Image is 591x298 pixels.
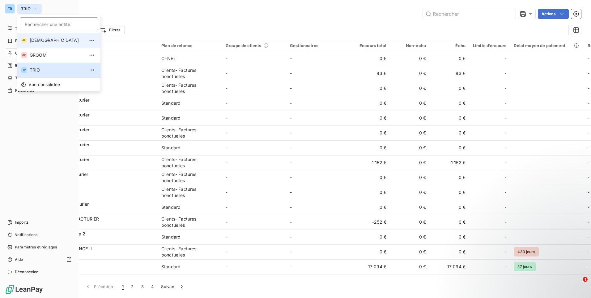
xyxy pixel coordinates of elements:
span: Aide [15,257,23,262]
div: Plan de relance [161,43,218,48]
span: - [588,190,589,195]
span: - [588,234,589,239]
td: 0 € [390,96,430,111]
td: 0 € [351,140,390,155]
span: - [588,71,589,76]
div: GR [21,52,27,58]
span: - [290,160,292,165]
iframe: Intercom notifications message [467,238,591,281]
div: Standard [161,145,181,151]
span: - [226,175,227,180]
span: - [588,100,589,106]
span: - [504,130,506,136]
span: - [290,130,292,135]
span: 1 [583,277,588,282]
td: 0 € [390,274,430,289]
span: - [504,189,506,195]
span: - [504,115,506,121]
span: - [290,145,292,150]
td: 0 € [351,230,390,244]
div: TR [21,67,27,73]
span: TPA00738A [43,192,154,199]
td: 0 € [390,155,430,170]
span: TPA02902A [43,163,154,169]
td: 0 € [430,274,469,289]
div: Clients- Factures ponctuelles [161,156,218,169]
span: - [504,100,506,106]
span: - [226,160,227,165]
span: - [588,204,589,210]
input: Rechercher [423,9,516,19]
span: TR02747A [43,237,154,243]
td: 0 € [351,244,390,259]
span: Paramètres et réglages [15,244,57,250]
span: Clients [15,50,28,56]
td: 0 € [390,111,430,125]
span: TRIO [30,67,84,73]
span: - [290,264,292,269]
div: Échu [433,43,466,48]
td: 0 € [430,140,469,155]
span: - [504,70,506,77]
td: 17 094 € [430,259,469,274]
div: Clients- Factures ponctuelles [161,67,218,80]
button: Précédent [81,280,118,293]
td: 83 € [430,66,469,81]
td: 1 152 € [430,155,469,170]
div: Limite d’encours [473,43,506,48]
div: Clients- Factures ponctuelles [161,171,218,184]
span: Vue consolidée [28,81,60,88]
td: 0 € [430,185,469,200]
td: 0 € [430,200,469,215]
td: -252 € [351,215,390,230]
span: - [504,145,506,151]
td: 0 € [351,81,390,96]
span: Notifications [15,232,37,238]
span: TR00676B [43,207,154,213]
span: TPA00676B [43,222,154,228]
span: - [226,190,227,195]
span: TPA00713A [43,177,154,184]
button: Filtrer [96,25,124,35]
td: 0 € [390,125,430,140]
span: TRIO [21,6,31,11]
span: - [290,219,292,225]
span: - [588,160,589,165]
td: 0 € [390,244,430,259]
span: Relances [15,63,31,68]
span: - [226,71,227,76]
div: Gestionnaires [290,43,347,48]
span: 1 [122,283,124,290]
span: - [226,234,227,239]
td: 0 € [430,51,469,66]
span: TR00676F [43,118,154,124]
span: Imports [15,220,28,225]
td: 0 € [351,170,390,185]
td: 0 € [390,51,430,66]
span: - [226,130,227,135]
td: 0 € [430,111,469,125]
div: Clients- Factures ponctuelles [161,82,218,94]
span: - [588,85,589,91]
span: - [588,115,589,121]
div: Standard [161,264,181,270]
span: - [588,145,589,150]
span: - [226,204,227,210]
span: - [290,249,292,254]
span: GROOM [30,52,84,58]
td: 0 € [390,140,430,155]
button: Suivant [157,280,189,293]
td: 83 € [351,66,390,81]
span: - [226,56,227,61]
span: Tableau de bord [15,26,44,31]
td: 0 € [351,274,390,289]
td: 0 € [351,51,390,66]
span: - [290,85,292,91]
span: - [504,85,506,91]
td: 0 € [390,215,430,230]
span: - [290,204,292,210]
td: 0 € [390,81,430,96]
span: - [588,56,589,61]
a: Aide [5,255,74,265]
span: Factures [15,38,31,44]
